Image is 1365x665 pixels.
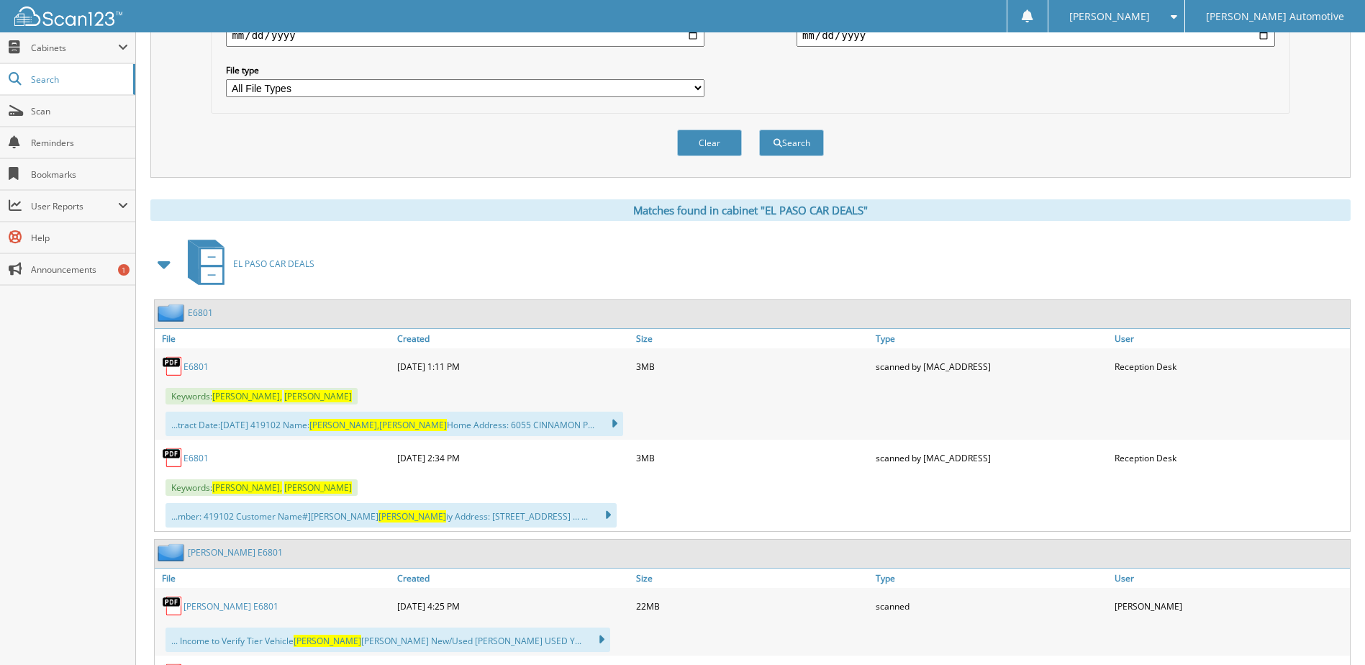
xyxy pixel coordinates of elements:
a: File [155,569,394,588]
span: [PERSON_NAME] [1069,12,1150,21]
a: [PERSON_NAME] E6801 [183,600,278,612]
span: [PERSON_NAME], [212,390,282,402]
a: Created [394,329,632,348]
a: Type [872,569,1111,588]
label: File type [226,64,704,76]
a: E6801 [183,452,209,464]
div: [DATE] 1:11 PM [394,352,632,381]
span: [PERSON_NAME] [379,419,447,431]
div: scanned [872,592,1111,620]
button: Clear [677,130,742,156]
div: Reception Desk [1111,443,1350,472]
span: Bookmarks [31,168,128,181]
input: start [226,24,704,47]
div: 1 [118,264,130,276]
a: User [1111,569,1350,588]
div: Matches found in cabinet "EL PASO CAR DEALS" [150,199,1351,221]
a: E6801 [183,361,209,373]
span: Search [31,73,126,86]
img: PDF.png [162,595,183,617]
div: ...mber: 419102 Customer Name#][PERSON_NAME] iy Address: [STREET_ADDRESS] ... ... [165,503,617,528]
div: ... Income to Verify Tier Vehicle [PERSON_NAME] New/Used [PERSON_NAME] USED Y... [165,628,610,652]
span: Cabinets [31,42,118,54]
span: Reminders [31,137,128,149]
a: E6801 [188,307,213,319]
div: scanned by [MAC_ADDRESS] [872,443,1111,472]
span: Keywords: [165,479,358,496]
img: PDF.png [162,447,183,469]
a: Size [632,569,871,588]
span: [PERSON_NAME], [309,419,379,431]
div: 22MB [632,592,871,620]
a: Size [632,329,871,348]
img: folder2.png [158,543,188,561]
input: end [797,24,1275,47]
span: Help [31,232,128,244]
span: [PERSON_NAME] Automotive [1206,12,1344,21]
a: Type [872,329,1111,348]
div: [DATE] 2:34 PM [394,443,632,472]
span: [PERSON_NAME] [378,510,446,522]
img: folder2.png [158,304,188,322]
div: ...tract Date:[DATE] 419102 Name: Home Address: 6055 CINNAMON P... [165,412,623,436]
div: scanned by [MAC_ADDRESS] [872,352,1111,381]
span: [PERSON_NAME] [284,390,352,402]
span: [PERSON_NAME], [212,481,282,494]
span: EL PASO CAR DEALS [233,258,314,270]
span: Keywords: [165,388,358,404]
span: [PERSON_NAME] [284,481,352,494]
a: [PERSON_NAME] E6801 [188,546,283,558]
span: User Reports [31,200,118,212]
span: [PERSON_NAME] [294,635,361,647]
a: EL PASO CAR DEALS [179,235,314,292]
span: Announcements [31,263,128,276]
div: 3MB [632,352,871,381]
div: 3MB [632,443,871,472]
div: Reception Desk [1111,352,1350,381]
img: PDF.png [162,356,183,377]
img: scan123-logo-white.svg [14,6,122,26]
iframe: Chat Widget [1293,596,1365,665]
a: Created [394,569,632,588]
button: Search [759,130,824,156]
a: User [1111,329,1350,348]
a: File [155,329,394,348]
span: Scan [31,105,128,117]
div: [DATE] 4:25 PM [394,592,632,620]
div: [PERSON_NAME] [1111,592,1350,620]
